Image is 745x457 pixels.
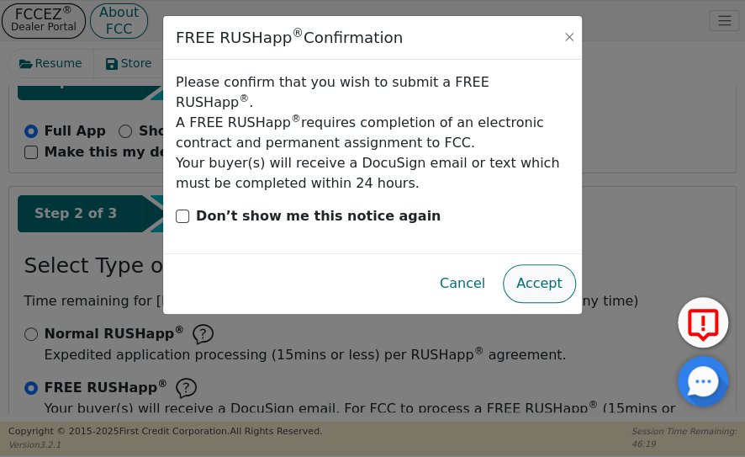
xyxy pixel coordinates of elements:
[196,206,441,226] p: Don’t show me this notice again
[503,264,576,303] button: Accept
[292,26,304,40] sup: ®
[426,264,499,303] button: Cancel
[678,297,728,348] button: Report Error to FCC
[176,29,403,47] div: FREE RUSHapp Confirmation
[291,113,301,125] sup: ®
[176,72,569,194] div: Please confirm that you wish to submit a FREE RUSHapp . A FREE RUSHapp requires completion of an ...
[561,29,578,45] button: Close
[239,93,249,104] sup: ®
